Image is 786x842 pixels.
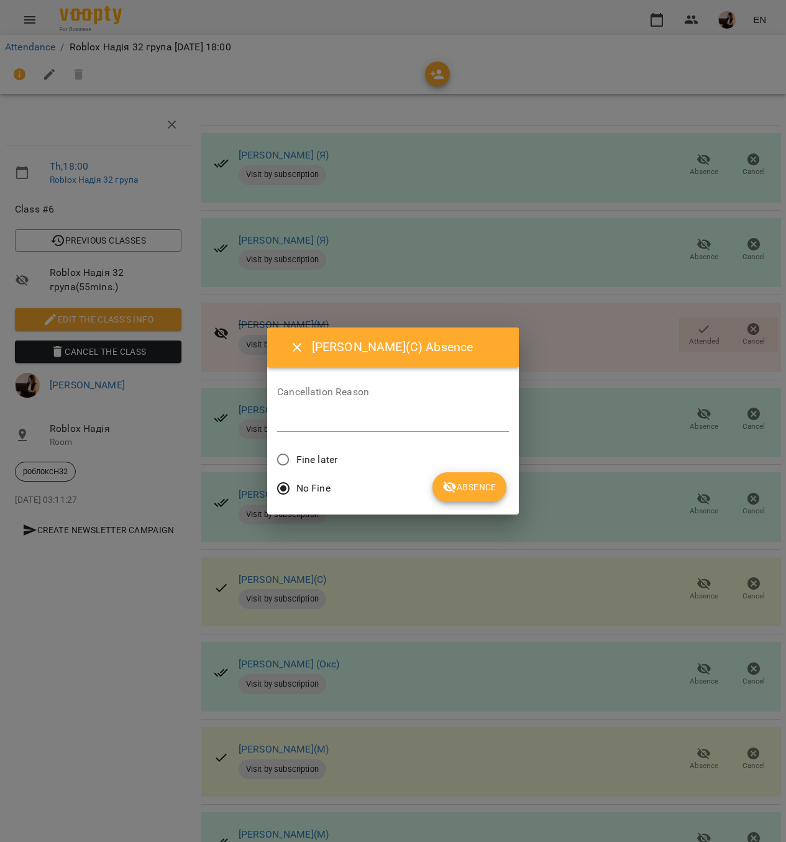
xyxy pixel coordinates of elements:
label: Cancellation Reason [277,387,509,397]
h6: [PERSON_NAME](С) Absence [312,337,504,357]
span: Fine later [296,452,337,467]
button: Close [282,332,312,362]
span: No Fine [296,481,331,496]
button: Absence [432,472,506,502]
span: Absence [442,480,496,495]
